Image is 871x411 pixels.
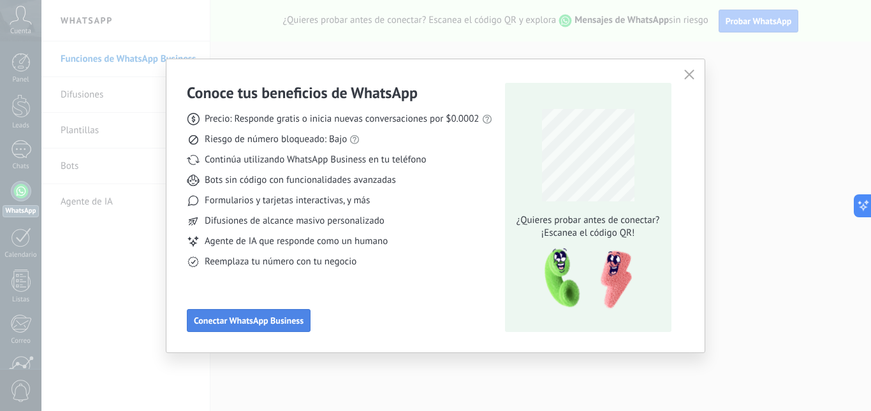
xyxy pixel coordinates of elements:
[205,133,347,146] span: Riesgo de número bloqueado: Bajo
[194,316,304,325] span: Conectar WhatsApp Business
[513,214,663,227] span: ¿Quieres probar antes de conectar?
[205,235,388,248] span: Agente de IA que responde como un humano
[187,309,311,332] button: Conectar WhatsApp Business
[205,194,370,207] span: Formularios y tarjetas interactivas, y más
[205,113,479,126] span: Precio: Responde gratis o inicia nuevas conversaciones por $0.0002
[205,174,396,187] span: Bots sin código con funcionalidades avanzadas
[187,83,418,103] h3: Conoce tus beneficios de WhatsApp
[513,227,663,240] span: ¡Escanea el código QR!
[205,256,356,268] span: Reemplaza tu número con tu negocio
[534,245,634,313] img: qr-pic-1x.png
[205,154,426,166] span: Continúa utilizando WhatsApp Business en tu teléfono
[205,215,384,227] span: Difusiones de alcance masivo personalizado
